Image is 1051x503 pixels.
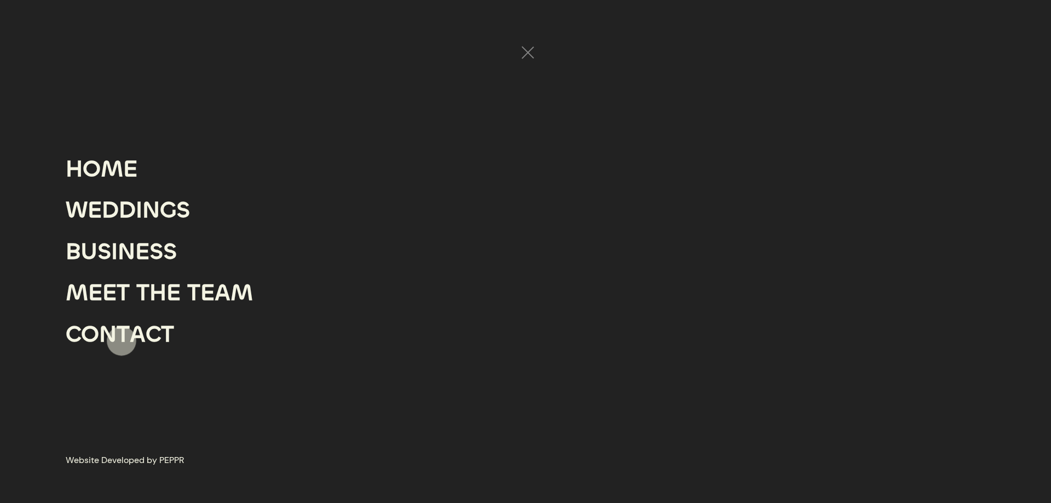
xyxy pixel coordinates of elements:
[66,272,88,314] div: M
[66,148,83,190] div: H
[215,272,230,314] div: A
[66,272,253,314] a: MEET THE TEAM
[88,189,102,231] div: E
[66,453,184,468] a: Website Developed by PEPPR
[99,314,117,355] div: N
[166,272,181,314] div: E
[88,272,102,314] div: E
[66,231,81,273] div: B
[163,231,177,273] div: S
[117,272,130,314] div: T
[160,189,176,231] div: G
[81,314,99,355] div: O
[83,148,101,190] div: O
[135,231,149,273] div: E
[101,148,123,190] div: M
[200,272,215,314] div: E
[123,148,137,190] div: E
[66,189,88,231] div: W
[136,189,142,231] div: I
[66,148,137,190] a: HOME
[97,231,111,273] div: S
[149,231,163,273] div: S
[66,231,177,273] a: BUSINESS
[230,272,253,314] div: M
[102,189,119,231] div: D
[187,272,200,314] div: T
[66,189,190,231] a: WEDDINGS
[136,272,149,314] div: T
[149,272,166,314] div: H
[146,314,161,355] div: C
[118,231,135,273] div: N
[102,272,117,314] div: E
[130,314,146,355] div: A
[66,314,174,355] a: CONTACT
[111,231,118,273] div: I
[81,231,97,273] div: U
[119,189,136,231] div: D
[176,189,190,231] div: S
[66,314,81,355] div: C
[117,314,130,355] div: T
[161,314,174,355] div: T
[142,189,160,231] div: N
